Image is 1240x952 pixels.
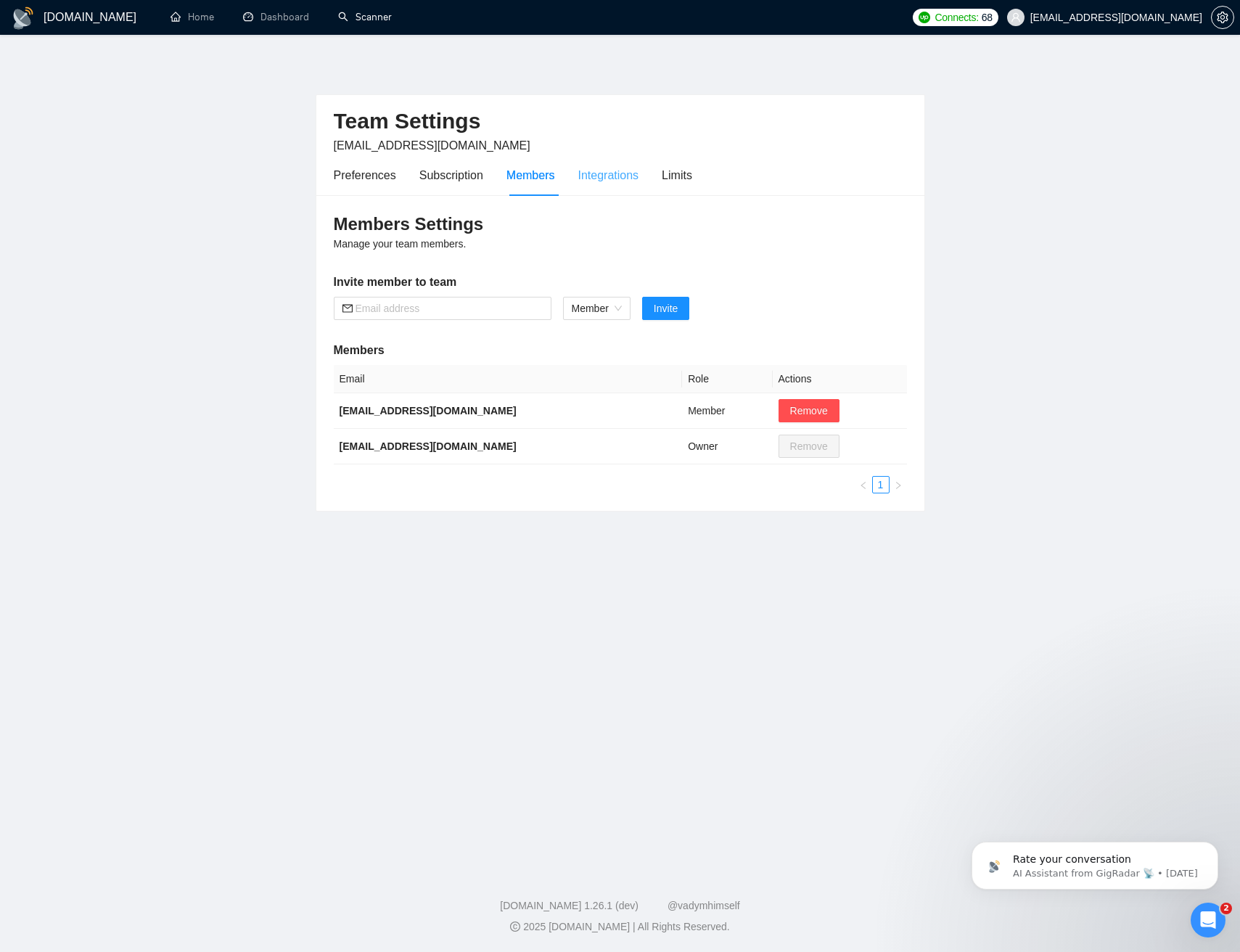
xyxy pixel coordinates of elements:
a: [DOMAIN_NAME] 1.26.1 (dev) [500,900,639,911]
th: Role [682,365,772,393]
span: Invite [654,300,678,316]
div: Preferences [334,166,396,184]
button: Invite [642,297,689,320]
span: setting [1212,12,1233,23]
span: Remove [790,403,828,419]
a: 1 [873,477,889,493]
h5: Members [334,342,907,359]
img: upwork-logo.png [919,12,930,23]
input: Email address [356,300,543,316]
div: Subscription [419,166,483,184]
span: left [859,481,868,490]
span: [EMAIL_ADDRESS][DOMAIN_NAME] [334,139,530,152]
th: Email [334,365,683,393]
a: dashboardDashboard [243,11,309,23]
iframe: Intercom live chat [1191,903,1225,937]
li: Next Page [890,476,907,493]
span: Member [572,297,622,319]
iframe: Intercom notifications message [950,811,1240,913]
a: @vadymhimself [668,900,740,911]
button: right [890,476,907,493]
h2: Team Settings [334,107,907,136]
a: searchScanner [338,11,392,23]
td: Member [682,393,772,429]
span: right [894,481,903,490]
a: homeHome [171,11,214,23]
th: Actions [773,365,907,393]
li: Previous Page [855,476,872,493]
li: 1 [872,476,890,493]
span: user [1011,12,1021,22]
span: Manage your team members. [334,238,467,250]
span: Connects: [935,9,978,25]
button: left [855,476,872,493]
div: 2025 [DOMAIN_NAME] | All Rights Reserved. [12,919,1228,935]
img: logo [12,7,35,30]
b: [EMAIL_ADDRESS][DOMAIN_NAME] [340,440,517,452]
span: mail [342,303,353,313]
a: setting [1211,12,1234,23]
span: copyright [510,922,520,932]
b: [EMAIL_ADDRESS][DOMAIN_NAME] [340,405,517,416]
div: Members [506,166,555,184]
h3: Members Settings [334,213,907,236]
div: Integrations [578,166,639,184]
h5: Invite member to team [334,274,907,291]
button: Remove [779,399,839,422]
span: 68 [982,9,993,25]
td: Owner [682,429,772,464]
button: setting [1211,6,1234,29]
span: 2 [1220,903,1232,914]
div: Limits [662,166,692,184]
